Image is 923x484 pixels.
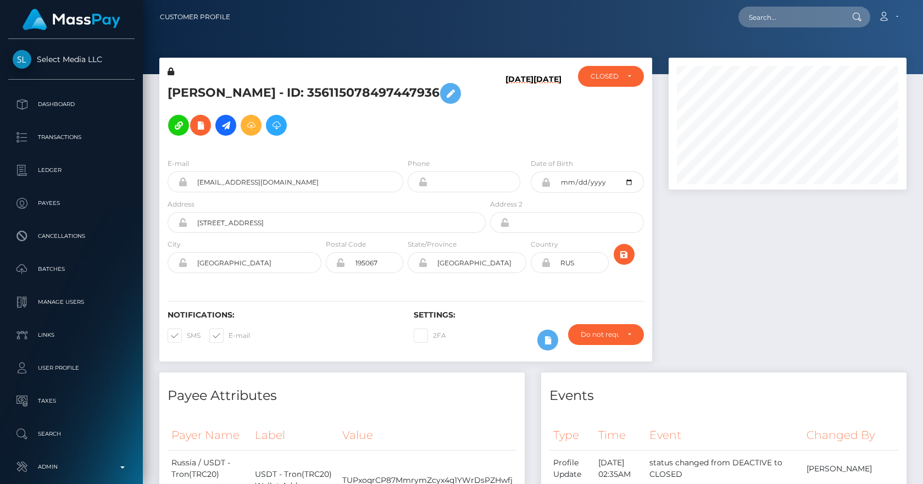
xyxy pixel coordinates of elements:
h6: [DATE] [505,75,533,145]
p: Links [13,327,130,343]
p: User Profile [13,360,130,376]
h6: Notifications: [168,310,397,320]
a: Admin [8,453,135,481]
label: Address [168,199,194,209]
a: User Profile [8,354,135,382]
p: Transactions [13,129,130,146]
label: SMS [168,329,201,343]
label: City [168,240,181,249]
img: MassPay Logo [23,9,120,30]
label: Postal Code [326,240,366,249]
p: Payees [13,195,130,212]
label: 2FA [414,329,446,343]
label: State/Province [408,240,457,249]
a: Search [8,420,135,448]
label: Address 2 [490,199,522,209]
a: Transactions [8,124,135,151]
h6: [DATE] [533,75,561,145]
p: Ledger [13,162,130,179]
div: CLOSED [591,72,618,81]
th: Event [646,420,803,450]
h6: Settings: [414,310,643,320]
th: Changed By [803,420,898,450]
a: Customer Profile [160,5,230,29]
a: Batches [8,255,135,283]
div: Do not require [581,330,619,339]
th: Type [549,420,594,450]
label: E-mail [209,329,250,343]
th: Payer Name [168,420,251,450]
p: Manage Users [13,294,130,310]
th: Label [251,420,338,450]
button: Do not require [568,324,644,345]
a: Cancellations [8,222,135,250]
label: Date of Birth [531,159,573,169]
h4: Payee Attributes [168,386,516,405]
p: Taxes [13,393,130,409]
th: Time [594,420,646,450]
label: E-mail [168,159,189,169]
p: Admin [13,459,130,475]
h5: [PERSON_NAME] - ID: 356115078497447936 [168,77,480,141]
a: Initiate Payout [215,115,236,136]
img: Select Media LLC [13,50,31,69]
a: Taxes [8,387,135,415]
input: Search... [738,7,842,27]
p: Cancellations [13,228,130,244]
a: Dashboard [8,91,135,118]
th: Value [338,420,516,450]
h4: Events [549,386,898,405]
label: Phone [408,159,430,169]
a: Payees [8,190,135,217]
label: Country [531,240,558,249]
span: Select Media LLC [8,54,135,64]
button: CLOSED [578,66,643,87]
p: Search [13,426,130,442]
a: Ledger [8,157,135,184]
p: Batches [13,261,130,277]
a: Manage Users [8,288,135,316]
a: Links [8,321,135,349]
p: Dashboard [13,96,130,113]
